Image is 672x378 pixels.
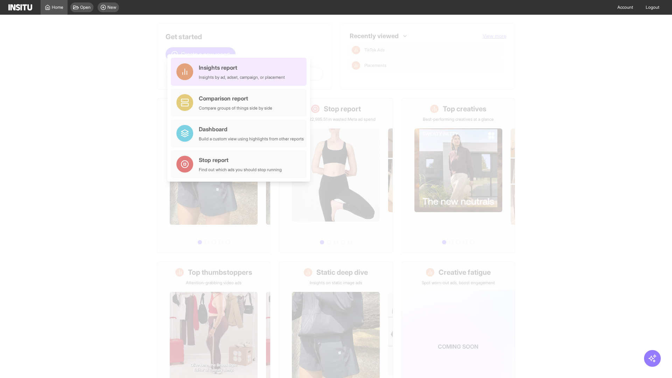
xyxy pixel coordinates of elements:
[199,167,282,173] div: Find out which ads you should stop running
[199,156,282,164] div: Stop report
[8,4,32,10] img: Logo
[80,5,91,10] span: Open
[199,94,272,103] div: Comparison report
[199,136,304,142] div: Build a custom view using highlights from other reports
[199,63,285,72] div: Insights report
[52,5,63,10] span: Home
[199,105,272,111] div: Compare groups of things side by side
[107,5,116,10] span: New
[199,125,304,133] div: Dashboard
[199,75,285,80] div: Insights by ad, adset, campaign, or placement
